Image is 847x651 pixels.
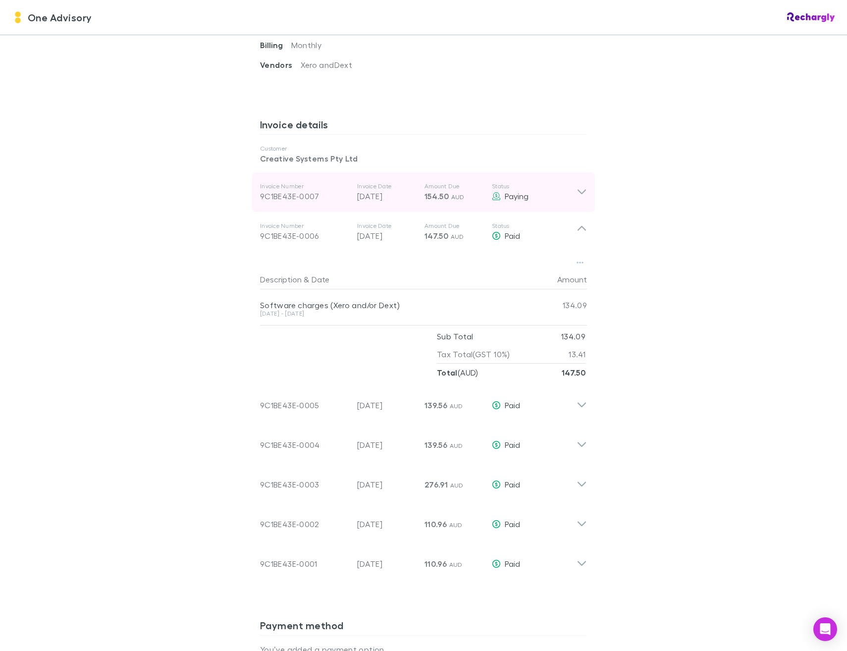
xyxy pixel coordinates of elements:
[505,231,520,240] span: Paid
[252,461,595,500] div: 9C1BE43E-0003[DATE]276.91 AUDPaid
[450,402,463,410] span: AUD
[357,439,417,451] p: [DATE]
[260,145,587,153] p: Customer
[357,518,417,530] p: [DATE]
[260,300,528,310] div: Software charges (Xero and/or Dext)
[260,40,291,50] span: Billing
[260,270,302,289] button: Description
[252,500,595,540] div: 9C1BE43E-0002[DATE]110.96 AUDPaid
[437,345,510,363] p: Tax Total (GST 10%)
[260,518,349,530] div: 9C1BE43E-0002
[12,11,24,23] img: One Advisory's Logo
[260,182,349,190] p: Invoice Number
[505,480,520,489] span: Paid
[424,182,484,190] p: Amount Due
[424,519,447,529] span: 110.96
[357,182,417,190] p: Invoice Date
[450,482,464,489] span: AUD
[28,10,92,25] span: One Advisory
[505,191,529,201] span: Paying
[357,190,417,202] p: [DATE]
[260,311,528,317] div: [DATE] - [DATE]
[569,345,585,363] p: 13.41
[357,558,417,570] p: [DATE]
[260,222,349,230] p: Invoice Number
[260,270,524,289] div: &
[505,519,520,529] span: Paid
[505,400,520,410] span: Paid
[252,172,595,212] div: Invoice Number9C1BE43E-0007Invoice Date[DATE]Amount Due154.50 AUDStatusPaying
[424,222,484,230] p: Amount Due
[312,270,329,289] button: Date
[424,440,447,450] span: 139.56
[301,60,352,69] span: Xero and Dext
[260,118,587,134] h3: Invoice details
[813,617,837,641] div: Open Intercom Messenger
[451,193,465,201] span: AUD
[424,400,447,410] span: 139.56
[451,233,464,240] span: AUD
[260,60,301,70] span: Vendors
[424,480,448,489] span: 276.91
[424,559,447,569] span: 110.96
[252,540,595,580] div: 9C1BE43E-0001[DATE]110.96 AUDPaid
[260,479,349,490] div: 9C1BE43E-0003
[528,289,587,321] div: 134.09
[260,558,349,570] div: 9C1BE43E-0001
[357,399,417,411] p: [DATE]
[492,222,577,230] p: Status
[505,559,520,568] span: Paid
[424,191,449,201] span: 154.50
[260,439,349,451] div: 9C1BE43E-0004
[260,153,587,164] p: Creative Systems Pty Ltd
[449,521,463,529] span: AUD
[450,442,463,449] span: AUD
[260,190,349,202] div: 9C1BE43E-0007
[787,12,835,22] img: Rechargly Logo
[260,230,349,242] div: 9C1BE43E-0006
[252,212,595,252] div: Invoice Number9C1BE43E-0006Invoice Date[DATE]Amount Due147.50 AUDStatusPaid
[561,327,585,345] p: 134.09
[291,40,322,50] span: Monthly
[260,399,349,411] div: 9C1BE43E-0005
[357,222,417,230] p: Invoice Date
[505,440,520,449] span: Paid
[357,479,417,490] p: [DATE]
[424,231,448,241] span: 147.50
[357,230,417,242] p: [DATE]
[492,182,577,190] p: Status
[437,327,473,345] p: Sub Total
[260,619,587,635] h3: Payment method
[252,421,595,461] div: 9C1BE43E-0004[DATE]139.56 AUDPaid
[437,364,478,381] p: ( AUD )
[562,368,585,378] strong: 147.50
[437,368,458,378] strong: Total
[252,381,595,421] div: 9C1BE43E-0005[DATE]139.56 AUDPaid
[449,561,463,568] span: AUD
